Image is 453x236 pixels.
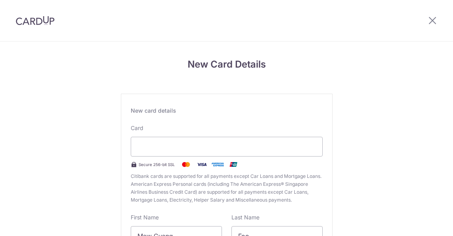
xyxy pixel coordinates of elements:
img: .alt.unionpay [226,160,241,169]
span: Citibank cards are supported for all payments except Car Loans and Mortgage Loans. American Expre... [131,172,323,204]
iframe: Opens a widget where you can find more information [402,212,445,232]
h4: New Card Details [121,57,333,72]
label: Last Name [231,213,259,221]
label: Card [131,124,143,132]
img: CardUp [16,16,55,25]
iframe: Secure card payment input frame [137,142,316,151]
div: New card details [131,107,323,115]
img: .alt.amex [210,160,226,169]
img: Mastercard [178,160,194,169]
span: Secure 256-bit SSL [139,161,175,168]
label: First Name [131,213,159,221]
img: Visa [194,160,210,169]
